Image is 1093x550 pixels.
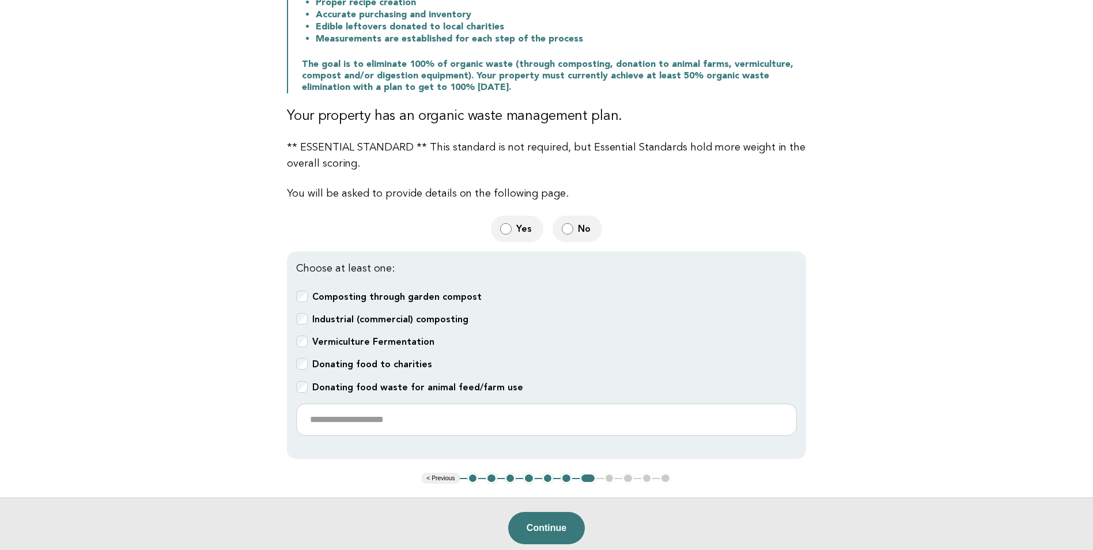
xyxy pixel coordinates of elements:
li: Measurements are established for each step of the process [316,33,806,45]
button: < Previous [422,473,459,484]
button: 1 [467,473,479,484]
p: Choose at least one: [296,261,797,277]
button: 4 [523,473,535,484]
h3: Your property has an organic waste management plan. [287,107,806,126]
input: No [562,223,573,235]
b: Vermiculture Fermentation [312,336,434,347]
p: The goal is to eliminate 100% of organic waste (through composting, donation to animal farms, ver... [302,59,806,93]
li: Accurate purchasing and inventory [316,9,806,21]
button: 5 [542,473,554,484]
input: Yes [500,223,512,235]
button: 3 [505,473,516,484]
button: 6 [561,473,572,484]
button: 2 [486,473,497,484]
span: Yes [516,223,534,235]
button: 7 [580,473,596,484]
p: ** ESSENTIAL STANDARD ** This standard is not required, but Essential Standards hold more weight ... [287,140,806,172]
li: Edible leftovers donated to local charities [316,21,806,33]
b: Donating food waste for animal feed/farm use [312,382,523,393]
button: Continue [508,512,585,544]
b: Composting through garden compost [312,291,482,302]
b: Donating food to charities [312,359,432,370]
span: No [578,223,593,235]
p: You will be asked to provide details on the following page. [287,186,806,202]
b: Industrial (commercial) composting [312,314,468,325]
